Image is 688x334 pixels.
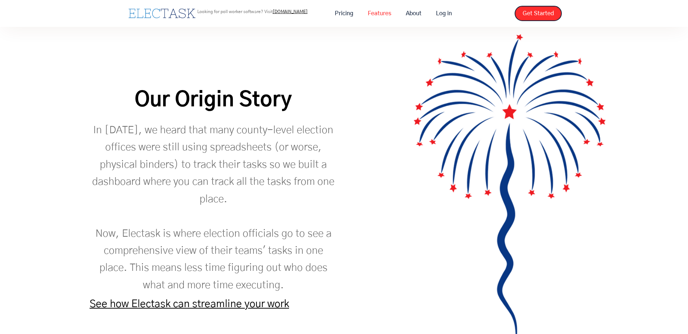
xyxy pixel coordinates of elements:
[90,299,289,309] a: See how Electask can streamline your work
[361,6,399,21] a: Features
[327,6,361,21] a: Pricing
[273,9,308,14] a: [DOMAIN_NAME]
[90,122,337,294] p: In [DATE], we heard that many county-level election offices were still using spreadsheets (or wor...
[197,9,308,14] p: Looking for poll worker software? Visit
[515,6,562,21] a: Get Started
[127,7,197,20] a: home
[429,6,459,21] a: Log in
[90,87,337,114] h2: Our Origin Story
[399,6,429,21] a: About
